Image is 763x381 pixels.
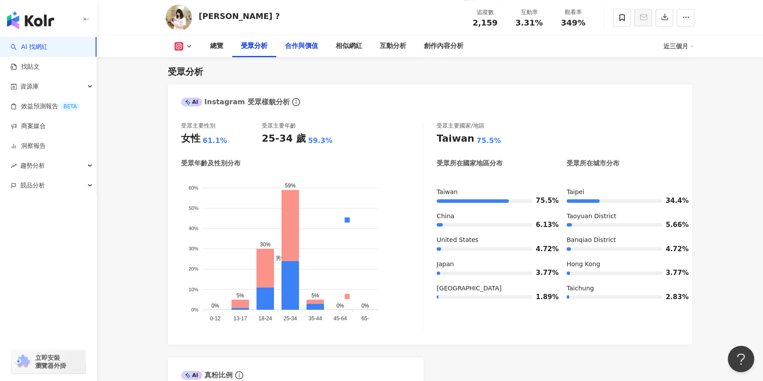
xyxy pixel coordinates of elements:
div: 總覽 [210,41,223,51]
tspan: 35-44 [308,315,322,322]
tspan: 0% [191,307,198,312]
span: 34.4% [666,198,679,204]
div: 受眾所在城市分布 [567,159,619,168]
div: 互動分析 [380,41,406,51]
div: [GEOGRAPHIC_DATA] [437,284,549,293]
span: 3.77% [666,270,679,276]
div: 受眾主要性別 [181,122,215,130]
div: 受眾分析 [168,66,203,78]
span: 5.66% [666,222,679,228]
span: 競品分析 [20,176,45,195]
tspan: 60% [189,185,198,190]
iframe: Help Scout Beacon - Open [728,346,754,372]
span: 4.72% [536,246,549,253]
div: 75.5% [477,136,501,146]
img: chrome extension [14,355,31,369]
span: 資源庫 [20,77,39,96]
span: 立即安裝 瀏覽器外掛 [35,354,66,370]
div: 互動率 [512,8,546,17]
div: 61.1% [203,136,227,146]
div: 女性 [181,132,200,146]
tspan: 45-64 [333,315,347,322]
div: 相似網紅 [336,41,362,51]
a: 找貼文 [11,62,40,71]
a: 效益預測報告BETA [11,102,80,111]
span: 2,159 [473,18,498,27]
tspan: 65- [361,315,369,322]
div: Taichung [567,284,679,293]
div: AI [181,98,202,106]
div: AI [181,371,202,380]
div: 受眾年齡及性別分布 [181,159,241,168]
tspan: 13-17 [233,315,247,322]
div: Hong Kong [567,260,679,269]
div: 受眾主要年齡 [262,122,296,130]
span: 3.31% [515,18,543,27]
div: 受眾分析 [241,41,267,51]
span: 75.5% [536,198,549,204]
div: China [437,212,549,221]
tspan: 50% [189,205,198,211]
tspan: 30% [189,246,198,251]
tspan: 40% [189,226,198,231]
div: United States [437,236,549,245]
div: 59.3% [308,136,333,146]
div: Banqiao District [567,236,679,245]
tspan: 25-34 [283,315,297,322]
img: KOL Avatar [166,4,192,31]
div: 合作與價值 [285,41,318,51]
div: 受眾所在國家地區分布 [437,159,503,168]
div: 追蹤數 [468,8,502,17]
span: 趨勢分析 [20,156,45,176]
div: Japan [437,260,549,269]
div: 真粉比例 [181,370,233,380]
div: 創作內容分析 [424,41,463,51]
span: 男性 [269,255,286,261]
span: 3.77% [536,270,549,276]
a: 商案媒合 [11,122,46,131]
div: Instagram 受眾樣貌分析 [181,97,289,107]
tspan: 20% [189,267,198,272]
img: logo [7,11,54,29]
tspan: 0-12 [210,315,221,322]
div: 25-34 歲 [262,132,306,146]
span: 4.72% [666,246,679,253]
tspan: 18-24 [259,315,272,322]
span: 6.13% [536,222,549,228]
span: 2.83% [666,294,679,300]
div: Taoyuan District [567,212,679,221]
span: info-circle [291,97,301,107]
div: Taiwan [437,188,549,197]
div: 觀看率 [556,8,590,17]
span: 1.89% [536,294,549,300]
div: 受眾主要國家/地區 [437,122,484,130]
a: searchAI 找網紅 [11,43,48,51]
div: [PERSON_NAME] ? [199,11,280,22]
a: 洞察報告 [11,142,46,150]
div: Taiwan [437,132,474,146]
tspan: 10% [189,287,198,292]
span: info-circle [234,370,244,381]
div: Taipei [567,188,679,197]
span: 349% [561,18,585,27]
span: rise [11,163,17,169]
div: 近三個月 [663,39,694,53]
a: chrome extension立即安裝 瀏覽器外掛 [11,350,85,374]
